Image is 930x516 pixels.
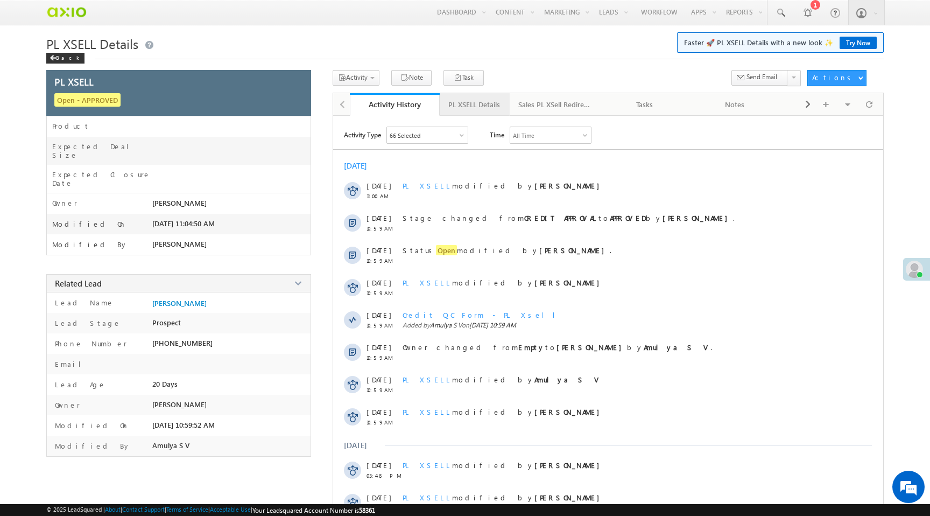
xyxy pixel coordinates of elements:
label: Owner [52,400,80,409]
span: modified by [403,493,605,502]
a: Contact Support [122,506,165,513]
span: modified by [403,278,605,287]
a: Notes [691,93,781,116]
label: Lead Stage [52,318,121,327]
span: Amulya S V [430,321,462,329]
span: [DATE] [367,213,391,222]
label: Email [52,359,89,368]
div: Tasks [609,98,681,111]
span: [DATE] [367,493,391,502]
div: PL XSELL Details [448,98,500,111]
label: Modified On [52,220,126,228]
strong: Amulya S V [534,375,602,384]
span: modified by [403,181,605,190]
div: Activity History [358,99,432,109]
span: [DATE] [367,310,391,319]
span: 10:59 AM [367,290,399,296]
span: 58361 [359,506,375,514]
strong: APPROVED [610,213,646,222]
a: Terms of Service [166,506,208,513]
a: Try Now [840,37,877,49]
span: PL XSELL [403,181,452,190]
span: [PERSON_NAME] [152,199,207,207]
div: Notes [699,98,771,111]
span: Related Lead [55,278,102,289]
strong: [PERSON_NAME] [534,461,605,470]
span: 10:59 AM [367,322,399,329]
span: Your Leadsquared Account Number is [252,506,375,514]
span: Activity [346,73,368,81]
span: Send Email [746,72,777,82]
a: Acceptable Use [210,506,251,513]
strong: [PERSON_NAME] [556,343,627,352]
span: PL XSELL [403,407,452,416]
strong: [PERSON_NAME] [534,181,605,190]
label: Product [52,122,90,130]
strong: Empty [518,343,545,352]
button: Activity [333,70,379,86]
span: 10:59 AM [367,225,399,232]
label: Expected Closure Date [52,170,152,187]
span: 10:59 AM [367,257,399,264]
li: Sales PL XSell Redirection [510,93,600,115]
a: Tasks [600,93,691,116]
span: PL XSELL [403,461,452,470]
strong: [PERSON_NAME] [663,213,733,222]
button: Send Email [731,70,788,86]
span: Credit QC Form - PL Xsell [403,310,563,319]
span: [DATE] [367,278,391,287]
a: [PERSON_NAME] [152,299,207,308]
span: PL XSELL [403,493,452,502]
span: modified by [403,461,605,470]
span: [DATE] 11:04:50 AM [152,219,215,228]
span: [DATE] [367,246,391,255]
label: Owner [52,199,77,207]
button: Actions [807,70,866,86]
span: [PHONE_NUMBER] [152,339,213,347]
div: [DATE] [344,161,379,171]
span: Added by on [403,321,834,329]
span: 03:48 PM [367,472,399,479]
span: [PERSON_NAME] [152,240,207,248]
span: [DATE] 10:59:52 AM [152,421,215,429]
img: Custom Logo [46,3,87,22]
span: 20 Days [152,380,178,388]
strong: [PERSON_NAME] [534,278,605,287]
span: PL XSELL Details [46,35,138,52]
span: [DATE] [367,343,391,352]
span: Open - APPROVED [54,93,121,107]
label: Lead Age [52,380,106,389]
span: Faster 🚀 PL XSELL Details with a new look ✨ [684,37,877,48]
a: About [105,506,121,513]
span: © 2025 LeadSquared | | | | | [46,506,375,514]
a: PL XSELL Details [440,93,510,116]
span: Amulya S V [152,441,189,450]
div: [DATE] [344,440,379,450]
div: Owner Changed,Status Changed,Stage Changed,Source Changed,Notes & 61 more.. [387,127,468,143]
span: 10:59 AM [367,419,399,426]
button: Note [391,70,432,86]
div: All Time [513,132,534,139]
div: 66 Selected [390,132,420,139]
div: Sales PL XSell Redirection [518,98,590,111]
strong: [PERSON_NAME] [534,493,605,502]
strong: CREDIT APPROVAL [524,213,598,222]
span: Status modified by . [403,245,611,255]
span: [DATE] [367,407,391,416]
span: Prospect [152,318,181,327]
a: Sales PL XSell Redirection [510,93,600,116]
span: PL XSELL [54,75,94,88]
span: [DATE] [367,461,391,470]
span: Owner changed from to by . [403,343,713,352]
span: Time [490,127,504,143]
span: 11:00 AM [367,193,399,199]
span: [DATE] 10:59 AM [469,321,516,329]
a: Activity History [350,93,440,116]
div: Documents [789,98,861,111]
span: Open [436,245,457,255]
span: [PERSON_NAME] [152,400,207,409]
span: PL XSELL [403,278,452,287]
label: Modified By [52,441,131,450]
span: modified by [403,407,605,416]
